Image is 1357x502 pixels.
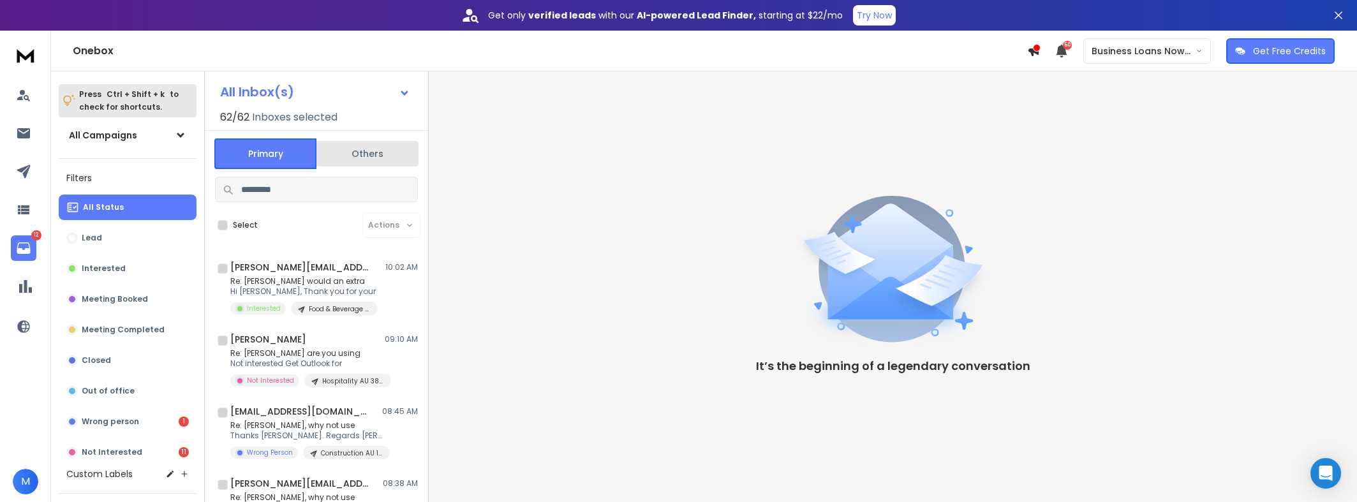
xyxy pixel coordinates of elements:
div: Open Intercom Messenger [1310,458,1341,489]
p: Food & Beverage AU 409 List 2 Appraisal CTA [309,304,370,314]
h1: [EMAIL_ADDRESS][DOMAIN_NAME] [230,405,371,418]
p: Not Interested [82,447,142,457]
button: Lead [59,225,197,251]
button: Get Free Credits [1226,38,1335,64]
h1: Onebox [73,43,1027,59]
p: 08:38 AM [383,478,418,489]
button: Others [316,140,419,168]
h3: Inboxes selected [252,110,337,125]
p: Interested [82,263,126,274]
h1: [PERSON_NAME][EMAIL_ADDRESS][DOMAIN_NAME] [230,261,371,274]
strong: verified leads [528,9,596,22]
button: All Status [59,195,197,220]
p: Meeting Booked [82,294,148,304]
button: Primary [214,138,316,169]
p: Re: [PERSON_NAME], why not use [230,420,383,431]
button: Meeting Booked [59,286,197,312]
span: 62 / 62 [220,110,249,125]
button: Out of office [59,378,197,404]
p: Not Interested [247,376,294,385]
p: 10:02 AM [385,262,418,272]
h1: All Inbox(s) [220,85,294,98]
a: 12 [11,235,36,261]
button: All Inbox(s) [210,79,420,105]
h1: [PERSON_NAME][EMAIL_ADDRESS][DOMAIN_NAME] [230,477,371,490]
button: All Campaigns [59,122,197,148]
p: Business Loans Now ([PERSON_NAME]) [1092,45,1196,57]
p: Out of office [82,386,135,396]
p: Construction AU 1686 List 1 Video CTA [321,448,382,458]
p: 08:45 AM [382,406,418,417]
div: 11 [179,447,189,457]
p: Try Now [857,9,892,22]
strong: AI-powered Lead Finder, [637,9,756,22]
span: 50 [1063,41,1072,50]
p: Not interested Get Outlook for [230,358,383,369]
p: Press to check for shortcuts. [79,88,179,114]
p: Get only with our starting at $22/mo [488,9,843,22]
p: It’s the beginning of a legendary conversation [756,357,1030,375]
span: Ctrl + Shift + k [105,87,167,101]
button: Wrong person1 [59,409,197,434]
p: Wrong person [82,417,139,427]
button: Meeting Completed [59,317,197,343]
p: Lead [82,233,102,243]
img: logo [13,43,38,67]
h1: All Campaigns [69,129,137,142]
h3: Filters [59,169,197,187]
p: Re: [PERSON_NAME] are you using [230,348,383,358]
button: Interested [59,256,197,281]
p: Thanks [PERSON_NAME]. Regards [PERSON_NAME] [DATE][DATE], [230,431,383,441]
button: M [13,469,38,494]
p: Re: [PERSON_NAME] would an extra [230,276,378,286]
p: Hi [PERSON_NAME], Thank you for your [230,286,378,297]
p: Closed [82,355,111,365]
button: Not Interested11 [59,439,197,465]
p: Hospitality AU 386 List 1 Video CTA [322,376,383,386]
p: All Status [83,202,124,212]
p: 09:10 AM [385,334,418,344]
p: Interested [247,304,281,313]
h3: Custom Labels [66,468,133,480]
p: Get Free Credits [1253,45,1326,57]
p: 12 [31,230,41,240]
p: Wrong Person [247,448,293,457]
p: Meeting Completed [82,325,165,335]
div: 1 [179,417,189,427]
label: Select [233,220,258,230]
button: Closed [59,348,197,373]
button: Try Now [853,5,896,26]
h1: [PERSON_NAME] [230,333,306,346]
